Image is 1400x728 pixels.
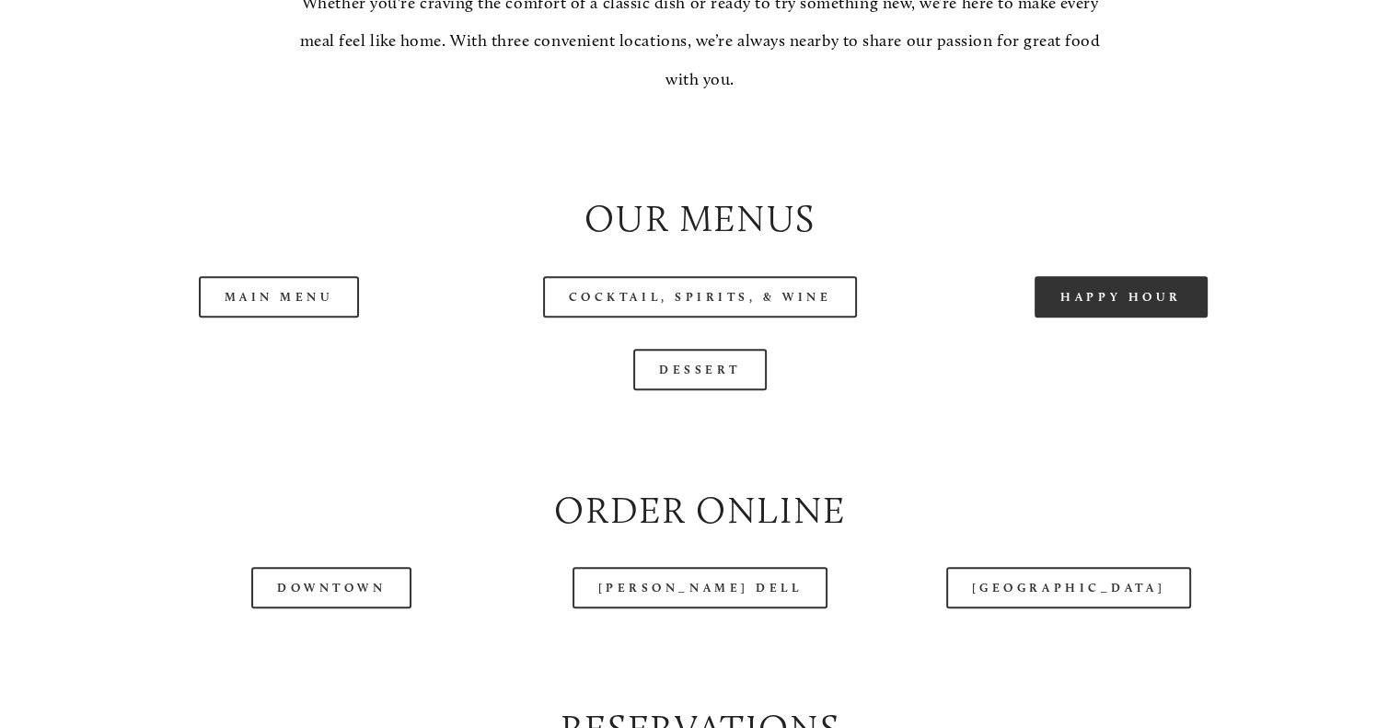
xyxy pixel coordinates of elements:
a: Dessert [633,349,767,390]
a: [GEOGRAPHIC_DATA] [946,567,1191,608]
h2: Our Menus [84,192,1316,245]
a: Happy Hour [1035,276,1208,318]
h2: Order Online [84,484,1316,537]
a: Cocktail, Spirits, & Wine [543,276,858,318]
a: Downtown [251,567,411,608]
a: Main Menu [199,276,360,318]
a: [PERSON_NAME] Dell [573,567,828,608]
